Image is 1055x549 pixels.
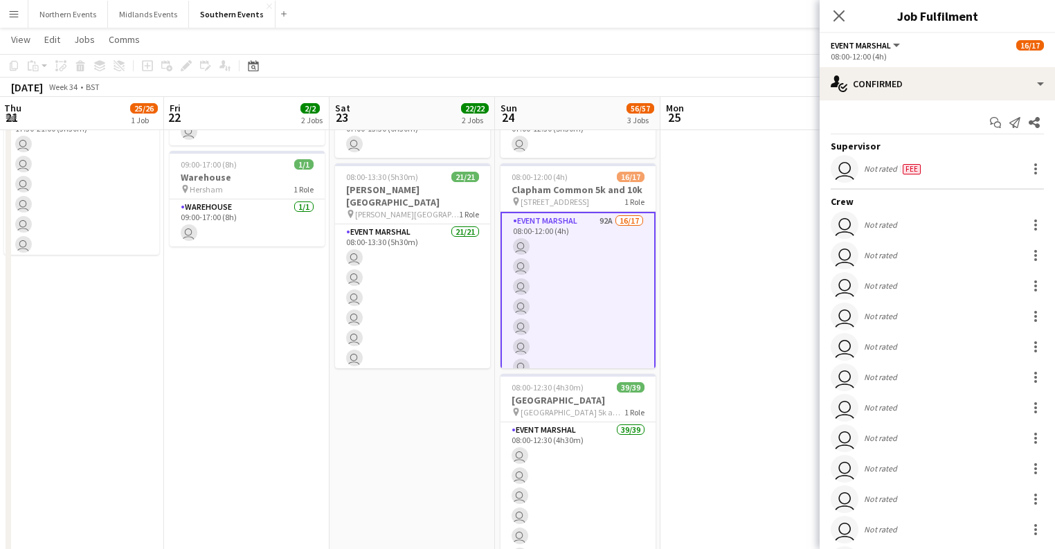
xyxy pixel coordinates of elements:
div: Not rated [864,280,900,291]
span: 08:00-12:00 (4h) [512,172,568,182]
div: 2 Jobs [301,115,323,125]
span: [GEOGRAPHIC_DATA] 5k and 10k [521,407,624,417]
span: 21/21 [451,172,479,182]
h3: [GEOGRAPHIC_DATA] [501,394,656,406]
span: 21 [2,109,21,125]
div: 3 Jobs [627,115,653,125]
div: Confirmed [820,67,1055,100]
button: Event Marshal [831,40,902,51]
div: Not rated [864,163,900,174]
div: Not rated [864,524,900,534]
span: Fri [170,102,181,114]
div: Supervisor [820,140,1055,152]
span: Mon [666,102,684,114]
app-job-card: 17:30-21:00 (3h30m)25/26Women's Run Series Olympic Park 5k and 10k [PERSON_NAME][GEOGRAPHIC_DATA]... [4,50,159,255]
button: Southern Events [189,1,276,28]
span: 25 [664,109,684,125]
app-job-card: 09:00-17:00 (8h)1/1Warehouse Hersham1 RoleWarehouse1/109:00-17:00 (8h) [170,151,325,246]
app-card-role: Kit Marshal1/107:00-13:30 (6h30m) [335,111,490,158]
span: Thu [4,102,21,114]
span: Hersham [190,184,223,195]
span: Sat [335,102,350,114]
div: Not rated [864,219,900,230]
h3: [PERSON_NAME][GEOGRAPHIC_DATA] [335,183,490,208]
span: 08:00-13:30 (5h30m) [346,172,418,182]
span: 1/1 [294,159,314,170]
span: 25/26 [130,103,158,114]
span: 16/17 [1016,40,1044,51]
div: Not rated [864,433,900,443]
span: 24 [498,109,517,125]
app-card-role: Warehouse1/109:00-17:00 (8h) [170,199,325,246]
button: Northern Events [28,1,108,28]
span: 09:00-17:00 (8h) [181,159,237,170]
div: Crew has different fees then in role [900,163,923,174]
div: Not rated [864,372,900,382]
button: Midlands Events [108,1,189,28]
a: Edit [39,30,66,48]
a: Jobs [69,30,100,48]
span: Edit [44,33,60,46]
a: Comms [103,30,145,48]
div: 2 Jobs [462,115,488,125]
a: View [6,30,36,48]
span: Sun [501,102,517,114]
span: 08:00-12:30 (4h30m) [512,382,584,393]
span: 1 Role [624,197,644,207]
h3: Warehouse [170,171,325,183]
span: 56/57 [626,103,654,114]
span: Jobs [74,33,95,46]
span: Week 34 [46,82,80,92]
span: 22/22 [461,103,489,114]
div: Not rated [864,463,900,474]
span: Fee [903,164,921,174]
app-job-card: 08:00-12:00 (4h)16/17Clapham Common 5k and 10k [STREET_ADDRESS]1 RoleEvent Marshal92A16/1708:00-1... [501,163,656,368]
span: 1 Role [294,184,314,195]
div: Crew [820,195,1055,208]
span: Event Marshal [831,40,891,51]
div: Not rated [864,494,900,504]
app-card-role: Kit Marshal1/107:00-12:30 (5h30m) [501,111,656,158]
div: BST [86,82,100,92]
span: Comms [109,33,140,46]
h3: Job Fulfilment [820,7,1055,25]
span: View [11,33,30,46]
div: Not rated [864,311,900,321]
div: Not rated [864,250,900,260]
app-job-card: 08:00-13:30 (5h30m)21/21[PERSON_NAME][GEOGRAPHIC_DATA] [PERSON_NAME][GEOGRAPHIC_DATA]1 RoleEvent ... [335,163,490,368]
div: [DATE] [11,80,43,94]
div: Not rated [864,402,900,413]
h3: Clapham Common 5k and 10k [501,183,656,196]
span: 39/39 [617,382,644,393]
span: 23 [333,109,350,125]
span: 1 Role [459,209,479,219]
div: 08:00-12:00 (4h) [831,51,1044,62]
span: 2/2 [300,103,320,114]
span: [STREET_ADDRESS] [521,197,589,207]
div: 1 Job [131,115,157,125]
span: 22 [168,109,181,125]
span: [PERSON_NAME][GEOGRAPHIC_DATA] [355,209,459,219]
span: 16/17 [617,172,644,182]
span: 1 Role [624,407,644,417]
div: Not rated [864,341,900,352]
